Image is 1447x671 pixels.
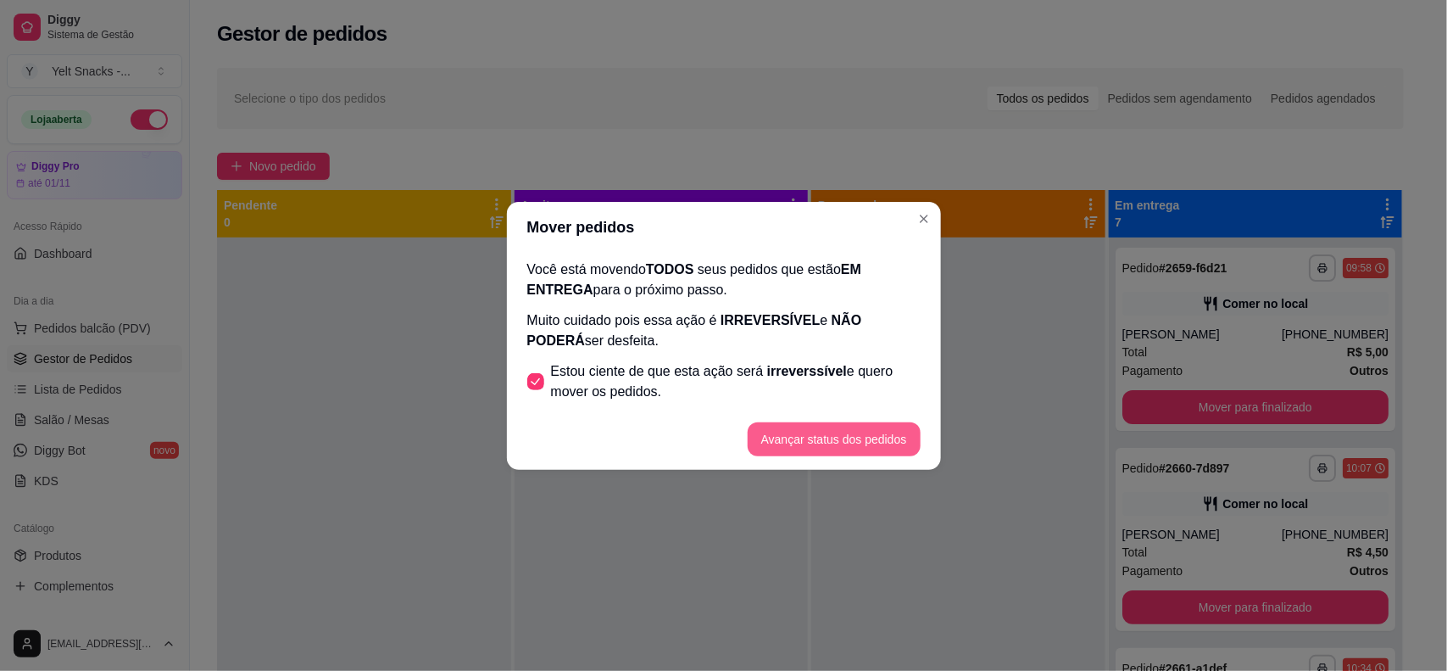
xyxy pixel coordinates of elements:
span: TODOS [646,262,694,277]
header: Mover pedidos [507,202,941,253]
p: Muito cuidado pois essa ação é e ser desfeita. [527,310,921,351]
span: IRREVERSÍVEL [721,313,820,327]
span: Estou ciente de que esta ação será e quero mover os pedidos. [551,361,921,402]
span: irreverssível [767,364,847,378]
p: Você está movendo seus pedidos que estão para o próximo passo. [527,260,921,300]
span: EM ENTREGA [527,262,862,297]
button: Avançar status dos pedidos [748,422,921,456]
span: NÃO PODERÁ [527,313,862,348]
button: Close [910,205,938,232]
